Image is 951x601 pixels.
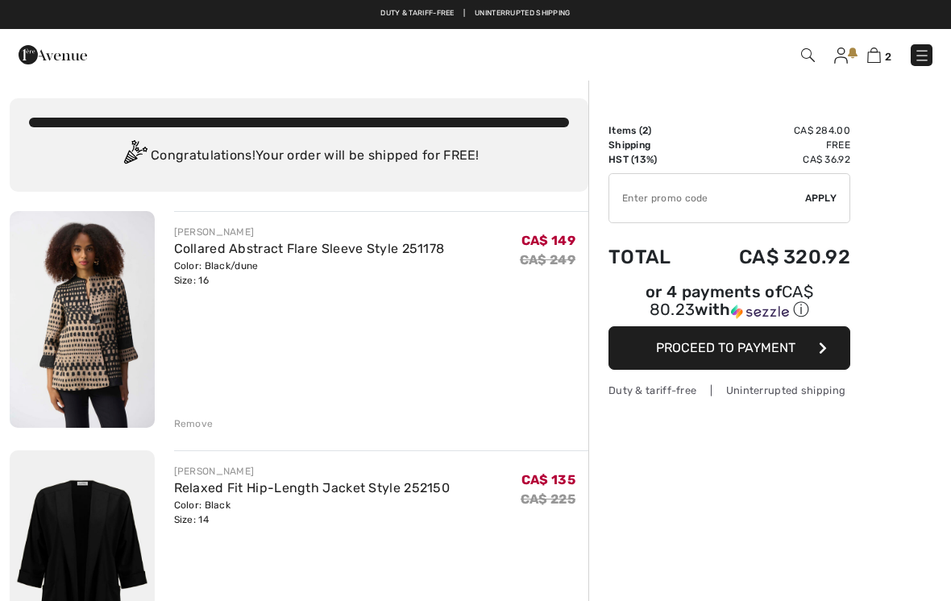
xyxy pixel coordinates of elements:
td: CA$ 320.92 [696,230,850,284]
s: CA$ 249 [520,252,575,267]
input: Promo code [609,174,805,222]
img: Congratulation2.svg [118,140,151,172]
div: Color: Black Size: 14 [174,498,451,527]
a: Collared Abstract Flare Sleeve Style 251178 [174,241,445,256]
div: Congratulations! Your order will be shipped for FREE! [29,140,569,172]
td: Total [608,230,696,284]
span: 2 [885,51,891,63]
div: or 4 payments of with [608,284,850,321]
img: Sezzle [731,305,789,319]
div: [PERSON_NAME] [174,464,451,479]
span: CA$ 135 [521,472,575,487]
img: 1ère Avenue [19,39,87,71]
td: HST (13%) [608,152,696,167]
span: 2 [642,125,648,136]
div: Duty & tariff-free | Uninterrupted shipping [608,383,850,398]
div: [PERSON_NAME] [174,225,445,239]
a: Relaxed Fit Hip-Length Jacket Style 252150 [174,480,451,495]
img: My Info [834,48,848,64]
span: Apply [805,191,837,205]
div: or 4 payments ofCA$ 80.23withSezzle Click to learn more about Sezzle [608,284,850,326]
a: 1ère Avenue [19,46,87,61]
img: Collared Abstract Flare Sleeve Style 251178 [10,211,155,428]
td: Shipping [608,138,696,152]
td: CA$ 284.00 [696,123,850,138]
span: Proceed to Payment [656,340,795,355]
span: CA$ 80.23 [650,282,813,319]
a: 2 [867,45,891,64]
img: Search [801,48,815,62]
td: Items ( ) [608,123,696,138]
div: Color: Black/dune Size: 16 [174,259,445,288]
div: Remove [174,417,214,431]
span: CA$ 149 [521,233,575,248]
td: Free [696,138,850,152]
td: CA$ 36.92 [696,152,850,167]
img: Shopping Bag [867,48,881,63]
s: CA$ 225 [521,491,575,507]
img: Menu [914,48,930,64]
button: Proceed to Payment [608,326,850,370]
